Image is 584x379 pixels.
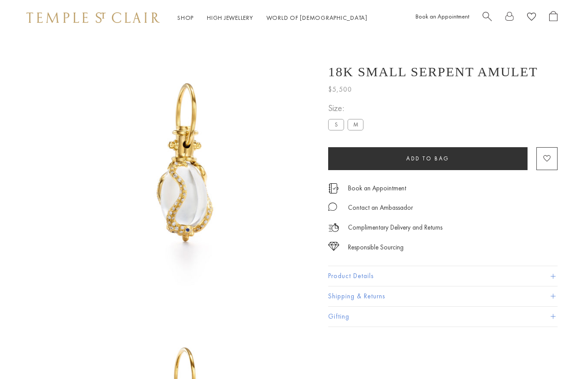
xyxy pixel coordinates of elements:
img: P51836-E11SERPPV [57,35,315,293]
label: M [348,119,363,130]
a: Open Shopping Bag [549,11,558,25]
img: Temple St. Clair [26,12,160,23]
span: Size: [328,101,367,115]
label: S [328,119,344,130]
img: icon_appointment.svg [328,183,339,193]
a: View Wishlist [527,11,536,25]
a: Search [483,11,492,25]
img: icon_sourcing.svg [328,242,339,251]
span: $5,500 [328,84,352,95]
h1: 18K Small Serpent Amulet [328,64,538,79]
iframe: Gorgias live chat messenger [540,338,575,370]
p: Complimentary Delivery and Returns [348,222,442,233]
a: ShopShop [177,14,194,22]
img: icon_delivery.svg [328,222,339,233]
span: Add to bag [406,155,449,162]
button: Product Details [328,266,558,286]
nav: Main navigation [177,12,367,23]
button: Shipping & Returns [328,286,558,306]
div: Responsible Sourcing [348,242,404,253]
a: World of [DEMOGRAPHIC_DATA]World of [DEMOGRAPHIC_DATA] [266,14,367,22]
button: Gifting [328,307,558,327]
a: Book an Appointment [348,183,406,193]
a: Book an Appointment [416,12,469,20]
button: Add to bag [328,147,528,170]
a: High JewelleryHigh Jewellery [207,14,253,22]
img: MessageIcon-01_2.svg [328,202,337,211]
div: Contact an Ambassador [348,202,413,213]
